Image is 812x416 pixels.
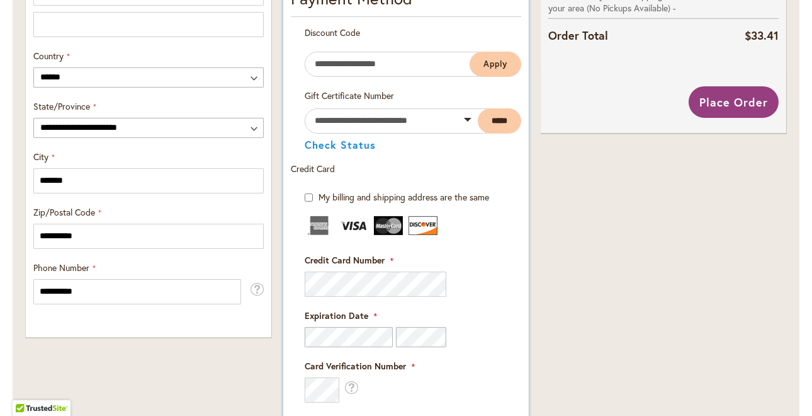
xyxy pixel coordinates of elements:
span: State/Province [33,100,90,112]
img: Visa [339,216,368,235]
span: Card Verification Number [305,360,406,372]
strong: Order Total [548,26,608,44]
img: Discover [409,216,437,235]
button: Apply [470,52,521,77]
iframe: Launch Accessibility Center [9,371,45,407]
span: Phone Number [33,262,89,274]
span: Credit Card Number [305,254,385,266]
span: Expiration Date [305,309,368,321]
img: MasterCard [374,216,403,235]
button: Place Order [689,86,779,118]
span: Place Order [699,95,768,110]
span: Apply [483,59,507,69]
span: Country [33,50,64,62]
span: Credit Card [291,163,335,175]
span: Discount Code [305,26,360,38]
span: $33.41 [745,28,779,43]
span: My billing and shipping address are the same [319,191,489,203]
button: Check Status [305,140,376,150]
span: Zip/Postal Code [33,206,95,218]
span: City [33,151,48,163]
img: American Express [305,216,334,235]
span: Gift Certificate Number [305,90,394,101]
